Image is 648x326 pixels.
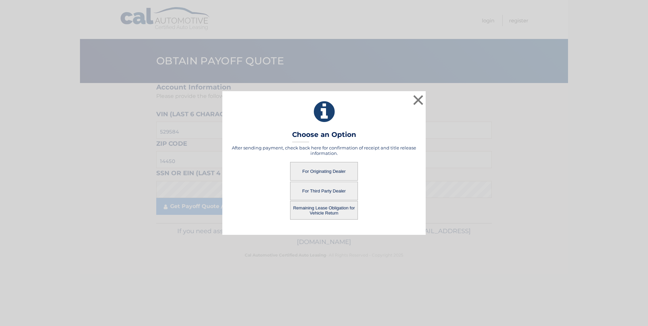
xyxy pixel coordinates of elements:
[292,130,356,142] h3: Choose an Option
[290,182,358,200] button: For Third Party Dealer
[290,162,358,181] button: For Originating Dealer
[411,93,425,107] button: ×
[290,201,358,220] button: Remaining Lease Obligation for Vehicle Return
[231,145,417,156] h5: After sending payment, check back here for confirmation of receipt and title release information.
